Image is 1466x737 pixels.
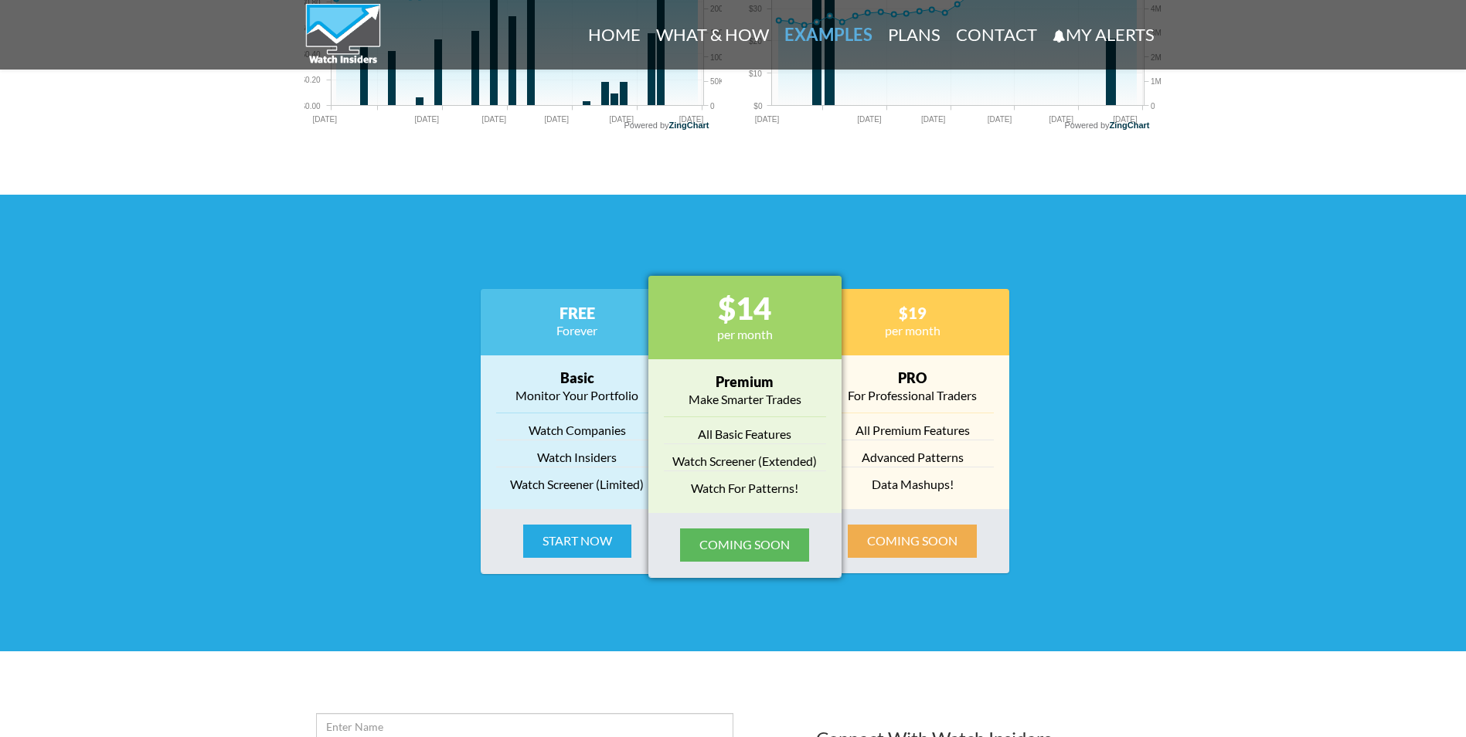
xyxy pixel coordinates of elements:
[496,421,658,440] li: Watch Companies
[496,321,658,340] p: Forever
[832,321,994,340] p: per month
[832,371,994,386] h4: PRO
[1110,121,1150,130] span: ZingChart
[664,390,826,409] p: Make Smarter Trades
[832,475,994,494] li: Data Mashups!
[496,304,658,321] h3: FREE
[832,448,994,467] li: Advanced Patterns
[496,386,658,405] p: Monitor Your Portfolio
[664,325,826,344] p: per month
[1065,116,1162,134] a: Powered byZingChart
[496,448,658,467] li: Watch Insiders
[664,375,826,390] h4: Premium
[496,371,658,386] h4: Basic
[523,525,631,558] button: Start Now
[680,528,809,562] button: Coming Soon
[832,421,994,440] li: All Premium Features
[664,452,826,471] li: Watch Screener (Extended)
[496,475,658,494] li: Watch Screener (Limited)
[664,425,826,444] li: All Basic Features
[832,304,994,321] h3: $19
[848,525,977,558] button: Coming Soon
[664,291,826,325] h3: $14
[664,479,826,498] li: Watch For Patterns!
[624,116,722,134] a: Powered byZingChart
[669,121,709,130] span: ZingChart
[832,386,994,405] p: For Professional Traders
